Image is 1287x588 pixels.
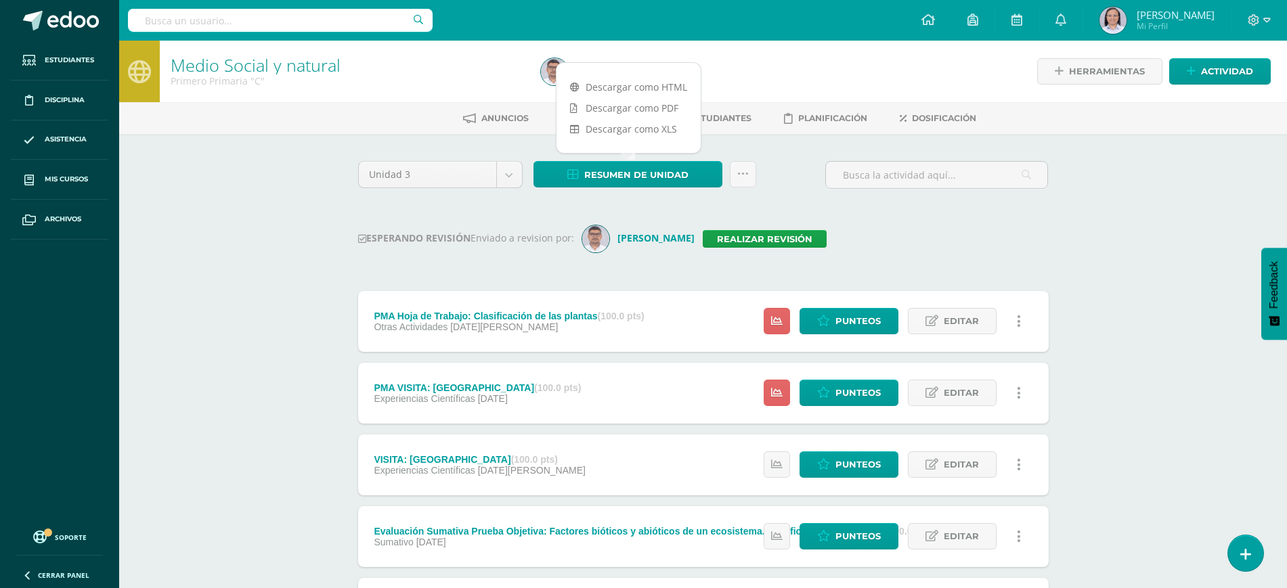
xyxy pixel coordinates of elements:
[1137,20,1215,32] span: Mi Perfil
[45,214,81,225] span: Archivos
[944,524,979,549] span: Editar
[598,311,645,321] strong: (100.0 pts)
[11,160,108,200] a: Mis cursos
[374,382,581,393] div: PMA VISITA: [GEOGRAPHIC_DATA]
[617,231,695,244] strong: [PERSON_NAME]
[557,97,701,118] a: Descargar como PDF
[557,118,701,139] a: Descargar como XLS
[374,393,475,404] span: Experiencias Científicas
[374,321,448,332] span: Otras Actividades
[835,380,881,405] span: Punteos
[690,113,751,123] span: Estudiantes
[1169,58,1271,85] a: Actividad
[541,58,568,85] img: a7a8533cd71e0c845c62c70f2e3085a3.png
[374,465,475,476] span: Experiencias Científicas
[55,533,87,542] span: Soporte
[1037,58,1162,85] a: Herramientas
[703,230,827,248] a: Realizar revisión
[478,393,508,404] span: [DATE]
[1069,59,1145,84] span: Herramientas
[1268,261,1280,309] span: Feedback
[944,452,979,477] span: Editar
[584,162,689,187] span: Resumen de unidad
[481,113,529,123] span: Anuncios
[557,76,701,97] a: Descargar como HTML
[784,108,867,129] a: Planificación
[670,108,751,129] a: Estudiantes
[45,95,85,106] span: Disciplina
[11,120,108,160] a: Asistencia
[511,454,558,465] strong: (100.0 pts)
[800,380,898,406] a: Punteos
[835,452,881,477] span: Punteos
[582,231,703,244] a: [PERSON_NAME]
[1099,7,1127,34] img: 362840c0840221cfc42a5058b27e03ff.png
[1201,59,1253,84] span: Actividad
[171,53,341,76] a: Medio Social y natural
[11,81,108,120] a: Disciplina
[1137,8,1215,22] span: [PERSON_NAME]
[38,570,89,580] span: Cerrar panel
[800,451,898,478] a: Punteos
[533,161,722,187] a: Resumen de unidad
[416,537,446,547] span: [DATE]
[912,113,976,123] span: Dosificación
[450,321,558,332] span: [DATE][PERSON_NAME]
[45,134,87,145] span: Asistencia
[374,526,932,537] div: Evaluación Sumativa Prueba Objetiva: Factores bióticos y abióticos de un ecosistema. Clasificació...
[944,380,979,405] span: Editar
[800,523,898,549] a: Punteos
[171,74,525,87] div: Primero Primaria 'C'
[463,108,529,129] a: Anuncios
[369,162,486,187] span: Unidad 3
[900,108,976,129] a: Dosificación
[45,174,88,185] span: Mis cursos
[374,311,644,321] div: PMA Hoja de Trabajo: Clasificación de las plantas
[16,527,103,545] a: Soporte
[45,55,94,66] span: Estudiantes
[359,162,522,187] a: Unidad 3
[826,162,1047,188] input: Busca la actividad aquí...
[582,225,609,252] img: 7630059d3c89ee321b21c666f84e580b.png
[171,55,525,74] h1: Medio Social y natural
[128,9,433,32] input: Busca un usuario...
[471,231,574,244] span: Enviado a revision por:
[374,454,586,465] div: VISITA: [GEOGRAPHIC_DATA]
[11,200,108,240] a: Archivos
[534,382,581,393] strong: (100.0 pts)
[798,113,867,123] span: Planificación
[800,308,898,334] a: Punteos
[374,537,413,547] span: Sumativo
[1261,248,1287,340] button: Feedback - Mostrar encuesta
[835,524,881,549] span: Punteos
[944,309,979,334] span: Editar
[11,41,108,81] a: Estudiantes
[358,231,471,244] strong: ESPERANDO REVISIÓN
[478,465,586,476] span: [DATE][PERSON_NAME]
[835,309,881,334] span: Punteos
